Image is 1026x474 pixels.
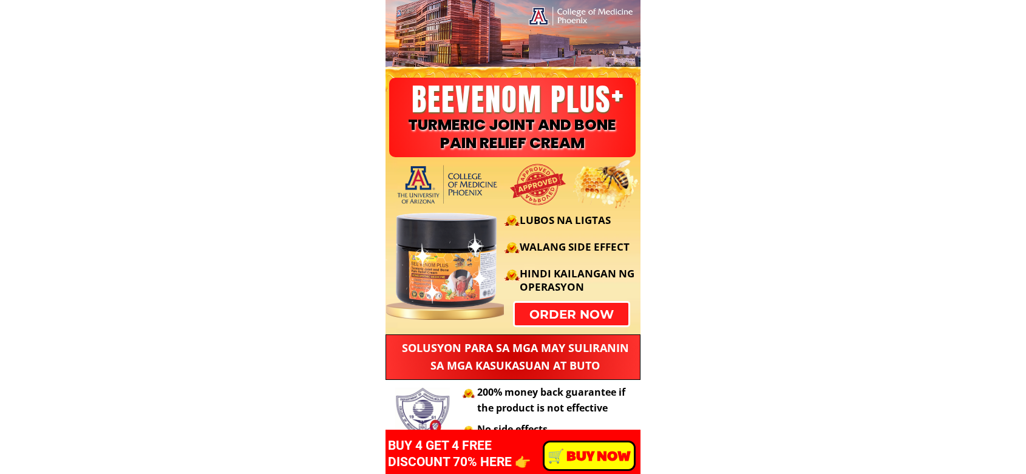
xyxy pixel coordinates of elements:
h3: BUY 4 GET 4 FREE DISCOUNT 70% HERE 👉 [388,438,572,471]
span: BEEVENOM PLUS [412,76,611,123]
p: order now [515,303,628,325]
span: LUBOS NA LIGTAS WALANG SIDE EFFECT HINDI KAILANGAN NG OPERASYON [520,213,634,294]
h3: 200% money back guarantee if the product is not effective [477,385,629,416]
span: + [611,67,625,117]
h3: TURMERIC JOINT AND BONE PAIN RELIEF CREAM [385,116,639,152]
h3: SOLUSYON PARA SA MGA MAY SULIRANIN SA MGA KASUKASUAN AT BUTO [397,339,634,374]
h3: No side effects [477,422,599,438]
p: ️🛒 BUY NOW [545,442,633,469]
